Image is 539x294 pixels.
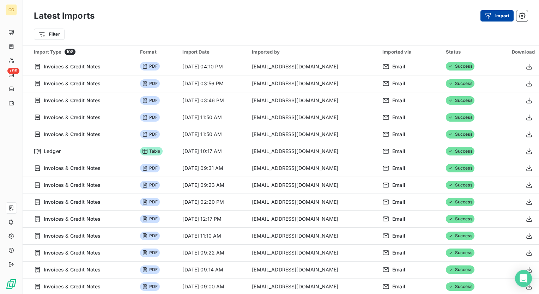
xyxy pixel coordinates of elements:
span: Invoices & Credit Notes [44,165,101,172]
span: PDF [140,215,160,223]
span: Email [392,182,405,189]
span: Success [446,79,474,88]
span: PDF [140,232,160,240]
span: Email [392,165,405,172]
td: [EMAIL_ADDRESS][DOMAIN_NAME] [248,194,378,210]
span: PDF [140,282,160,291]
span: Success [446,198,474,206]
span: Success [446,147,474,155]
span: PDF [140,130,160,139]
span: Email [392,198,405,206]
span: Email [392,232,405,239]
span: +99 [7,68,19,74]
span: Success [446,265,474,274]
span: Email [392,249,405,256]
td: [DATE] 09:14 AM [178,261,248,278]
span: Success [446,130,474,139]
span: Success [446,282,474,291]
span: PDF [140,79,160,88]
div: Import Type [34,49,132,55]
td: [DATE] 11:10 AM [178,227,248,244]
span: Invoices & Credit Notes [44,198,101,206]
span: Ledger [44,148,61,155]
span: Email [392,283,405,290]
td: [EMAIL_ADDRESS][DOMAIN_NAME] [248,244,378,261]
td: [EMAIL_ADDRESS][DOMAIN_NAME] [248,177,378,194]
span: Email [392,63,405,70]
button: Import [480,10,514,22]
span: Invoices & Credit Notes [44,232,101,239]
td: [EMAIL_ADDRESS][DOMAIN_NAME] [248,143,378,160]
div: Imported by [252,49,374,55]
span: Email [392,114,405,121]
span: Invoices & Credit Notes [44,97,101,104]
td: [EMAIL_ADDRESS][DOMAIN_NAME] [248,58,378,75]
span: PDF [140,181,160,189]
span: Invoices & Credit Notes [44,215,101,222]
span: Success [446,164,474,172]
td: [DATE] 09:23 AM [178,177,248,194]
td: [DATE] 09:22 AM [178,244,248,261]
span: Success [446,96,474,105]
span: Invoices & Credit Notes [44,80,101,87]
div: GC [6,4,17,16]
span: Email [392,97,405,104]
span: Invoices & Credit Notes [44,182,101,189]
span: Table [140,147,163,155]
td: [DATE] 10:17 AM [178,143,248,160]
td: [DATE] 12:17 PM [178,210,248,227]
span: Invoices & Credit Notes [44,114,101,121]
td: [EMAIL_ADDRESS][DOMAIN_NAME] [248,227,378,244]
span: Email [392,148,405,155]
span: Success [446,249,474,257]
span: Success [446,113,474,122]
span: Invoices & Credit Notes [44,249,101,256]
div: Imported via [382,49,437,55]
span: PDF [140,198,160,206]
span: Email [392,266,405,273]
td: [DATE] 03:46 PM [178,92,248,109]
div: Import Date [182,49,243,55]
td: [DATE] 09:31 AM [178,160,248,177]
td: [EMAIL_ADDRESS][DOMAIN_NAME] [248,126,378,143]
td: [DATE] 03:56 PM [178,75,248,92]
span: Email [392,215,405,222]
span: 108 [65,49,75,55]
span: PDF [140,249,160,257]
td: [EMAIL_ADDRESS][DOMAIN_NAME] [248,92,378,109]
td: [EMAIL_ADDRESS][DOMAIN_NAME] [248,261,378,278]
span: PDF [140,164,160,172]
div: Format [140,49,174,55]
span: Email [392,131,405,138]
span: Success [446,62,474,71]
div: Open Intercom Messenger [515,270,532,287]
span: Invoices & Credit Notes [44,63,101,70]
span: Invoices & Credit Notes [44,283,101,290]
div: Status [446,49,488,55]
span: Invoices & Credit Notes [44,131,101,138]
td: [EMAIL_ADDRESS][DOMAIN_NAME] [248,160,378,177]
td: [DATE] 04:10 PM [178,58,248,75]
span: PDF [140,62,160,71]
span: Success [446,181,474,189]
span: PDF [140,96,160,105]
span: Success [446,215,474,223]
span: Email [392,80,405,87]
span: PDF [140,265,160,274]
span: Success [446,232,474,240]
td: [DATE] 11:50 AM [178,109,248,126]
span: PDF [140,113,160,122]
div: Download [497,49,535,55]
td: [EMAIL_ADDRESS][DOMAIN_NAME] [248,109,378,126]
td: [DATE] 02:20 PM [178,194,248,210]
button: Filter [34,29,65,40]
td: [EMAIL_ADDRESS][DOMAIN_NAME] [248,210,378,227]
td: [EMAIL_ADDRESS][DOMAIN_NAME] [248,75,378,92]
td: [DATE] 11:50 AM [178,126,248,143]
span: Invoices & Credit Notes [44,266,101,273]
img: Logo LeanPay [6,278,17,290]
h3: Latest Imports [34,10,95,22]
